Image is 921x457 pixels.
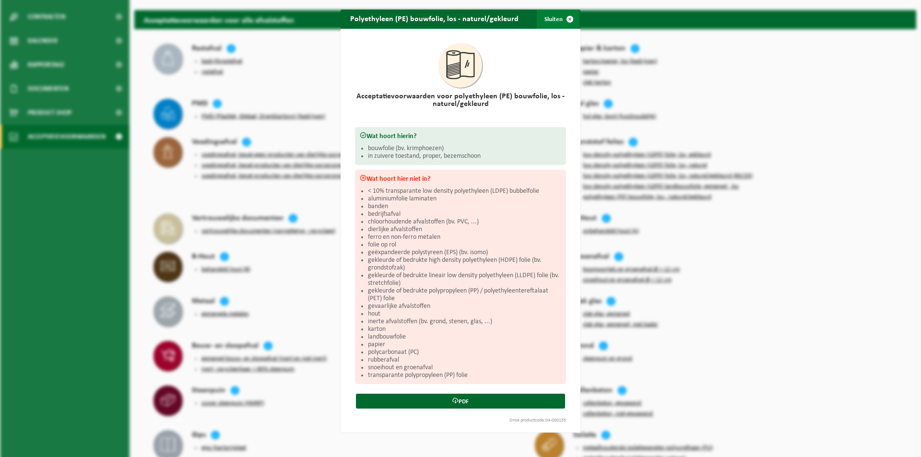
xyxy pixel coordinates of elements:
h2: Polyethyleen (PE) bouwfolie, los - naturel/gekleurd [341,10,528,28]
h2: Acceptatievoorwaarden voor polyethyleen (PE) bouwfolie, los - naturel/gekleurd [355,93,566,108]
li: transparante polypropyleen (PP) folie [368,372,561,379]
li: gevaarlijke afvalstoffen [368,303,561,310]
li: gekleurde of bedrukte polypropyleen (PP) / polyethyleentereftalaat (PET) folie [368,287,561,303]
li: in zuivere toestand, proper, bezemschoon [368,152,561,160]
li: banden [368,203,561,211]
li: papier [368,341,561,349]
li: bedrijfsafval [368,211,561,218]
li: polycarbonaat (PC) [368,349,561,356]
h3: Wat hoort hierin? [360,132,561,140]
li: gekleurde of bedrukte lineair low density polyethyleen (LLDPE) folie (bv. stretchfolie) [368,272,561,287]
div: Onze productcode:04-000155 [350,418,571,423]
h3: Wat hoort hier niet in? [360,175,561,183]
li: inerte afvalstoffen (bv. grond, stenen, glas, ...) [368,318,561,326]
li: chloorhoudende afvalstoffen (bv. PVC, ...) [368,218,561,226]
li: hout [368,310,561,318]
li: folie op rol [368,241,561,249]
li: aluminiumfolie laminaten [368,195,561,203]
li: karton [368,326,561,333]
a: PDF [356,394,565,409]
li: dierlijke afvalstoffen [368,226,561,234]
li: landbouwfolie [368,333,561,341]
li: gekleurde of bedrukte high density polyethyleen (HDPE) folie (bv. grondstofzak) [368,257,561,272]
li: bouwfolie (bv. krimphoezen) [368,145,561,152]
li: rubberafval [368,356,561,364]
li: ferro en non-ferro metalen [368,234,561,241]
li: < 10% transparante low density polyethyleen (LDPE) bubbelfolie [368,187,561,195]
button: Sluiten [537,10,579,29]
li: geëxpandeerde polystyreen (EPS) (bv. isomo) [368,249,561,257]
li: snoeihout en groenafval [368,364,561,372]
